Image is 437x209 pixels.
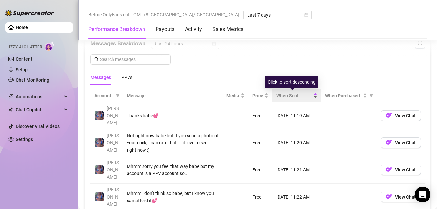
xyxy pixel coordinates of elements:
div: Mhmm I don't think so babe, but I know you can afford it💕 [127,190,218,204]
span: When Sent [276,92,312,99]
td: — [321,129,377,156]
td: [DATE] 11:20 AM [272,129,321,156]
div: Mhmm sorry you feel that way babe but my account is a PPV account so... [127,163,218,177]
span: filter [368,91,375,101]
span: Media [226,92,239,99]
td: Free [249,156,272,184]
span: Last 7 days [247,10,308,20]
span: [PERSON_NAME] [107,106,119,125]
div: Messages [90,74,111,81]
td: [DATE] 11:19 AM [272,102,321,129]
td: Free [249,129,272,156]
a: OFView Chat [381,169,421,174]
div: Thanks babe💕 [127,112,218,119]
a: OFView Chat [381,114,421,120]
button: OFView Chat [381,137,421,148]
img: Jaylie [95,165,104,174]
span: calendar [212,42,216,46]
button: OFView Chat [381,192,421,202]
div: Performance Breakdown [88,25,145,33]
span: Chat Copilot [16,104,62,115]
th: When Purchased [321,89,377,102]
th: When Sent [272,89,321,102]
a: OFView Chat [381,196,421,201]
span: Last 24 hours [155,39,216,49]
img: logo-BBDzfeDw.svg [5,10,54,16]
span: GMT+8 [GEOGRAPHIC_DATA]/[GEOGRAPHIC_DATA] [133,10,239,20]
td: — [321,156,377,184]
div: Messages Breakdown [90,39,425,49]
span: filter [369,94,373,98]
span: View Chat [395,167,416,172]
div: PPVs [121,74,132,81]
a: Discover Viral Videos [16,124,60,129]
img: AI Chatter [45,41,55,51]
button: OFView Chat [381,165,421,175]
th: Media [222,89,249,102]
div: Activity [185,25,202,33]
span: [PERSON_NAME] [107,160,119,180]
td: [DATE] 11:21 AM [272,156,321,184]
input: Search messages [100,56,167,63]
span: Before OnlyFans cut [88,10,129,20]
img: OF [386,112,392,119]
span: View Chat [395,140,416,145]
span: [PERSON_NAME] [107,187,119,207]
a: OFView Chat [381,141,421,147]
span: filter [116,94,120,98]
img: Jaylie [95,192,104,201]
img: OF [386,166,392,173]
img: Chat Copilot [8,107,13,112]
span: filter [114,91,121,101]
span: Automations [16,91,62,102]
span: [PERSON_NAME] [107,133,119,153]
img: OF [386,193,392,200]
img: Jaylie [95,138,104,147]
a: Settings [16,137,33,142]
button: OFView Chat [381,110,421,121]
img: Jaylie [95,111,104,120]
td: Free [249,102,272,129]
span: calendar [304,13,308,17]
th: Message [123,89,222,102]
div: Click to sort descending [265,76,318,88]
span: When Purchased [325,92,362,99]
a: Chat Monitoring [16,77,49,83]
span: thunderbolt [8,94,14,99]
span: View Chat [395,113,416,118]
a: Content [16,56,32,62]
a: Home [16,25,28,30]
div: Open Intercom Messenger [415,187,430,202]
td: — [321,102,377,129]
span: Izzy AI Chatter [9,44,42,50]
th: Price [249,89,272,102]
span: Price [252,92,263,99]
div: Not right now babe but If you send a photo of your cock, I can rate that.. I’d love to see it rig... [127,132,218,153]
img: OF [386,139,392,146]
span: View Chat [395,194,416,200]
div: Sales Metrics [212,25,243,33]
span: search [94,57,99,62]
span: reload [418,41,422,45]
span: Account [94,92,113,99]
a: Setup [16,67,28,72]
div: Payouts [156,25,174,33]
